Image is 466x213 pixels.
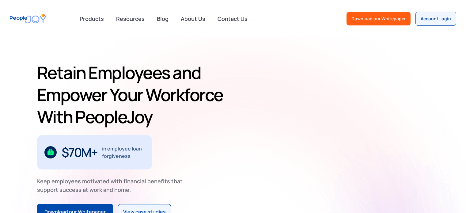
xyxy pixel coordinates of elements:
[177,12,209,25] a: About Us
[112,12,148,25] a: Resources
[347,12,411,25] a: Download our Whitepaper
[10,10,47,27] a: home
[415,12,456,26] a: Account Login
[153,12,172,25] a: Blog
[102,145,145,160] div: in employee loan forgiveness
[37,62,231,128] h1: Retain Employees and Empower Your Workforce With PeopleJoy
[37,135,152,169] div: 1 / 3
[76,13,108,25] div: Products
[214,12,251,25] a: Contact Us
[37,177,188,194] div: Keep employees motivated with financial benefits that support success at work and home.
[351,16,406,22] div: Download our Whitepaper
[421,16,451,22] div: Account Login
[62,147,97,157] div: $70M+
